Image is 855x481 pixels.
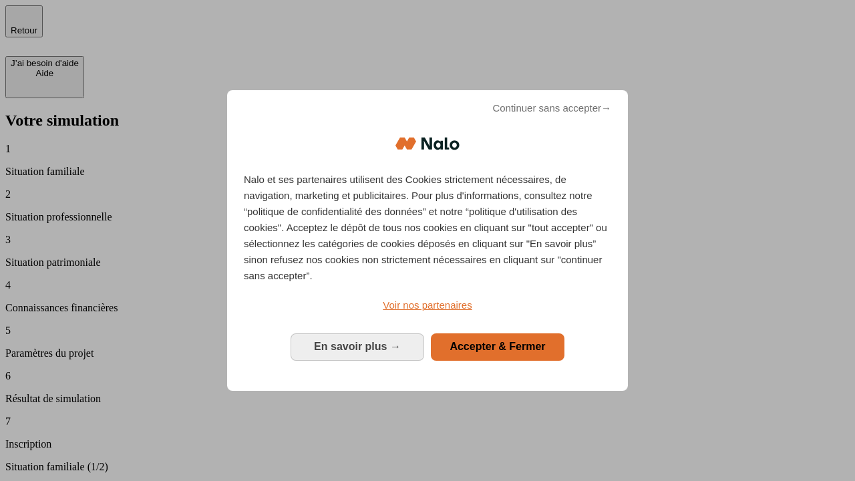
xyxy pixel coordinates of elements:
[314,341,401,352] span: En savoir plus →
[227,90,628,390] div: Bienvenue chez Nalo Gestion du consentement
[383,299,472,311] span: Voir nos partenaires
[244,172,611,284] p: Nalo et ses partenaires utilisent des Cookies strictement nécessaires, de navigation, marketing e...
[431,333,564,360] button: Accepter & Fermer: Accepter notre traitement des données et fermer
[395,124,460,164] img: Logo
[244,297,611,313] a: Voir nos partenaires
[291,333,424,360] button: En savoir plus: Configurer vos consentements
[450,341,545,352] span: Accepter & Fermer
[492,100,611,116] span: Continuer sans accepter→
